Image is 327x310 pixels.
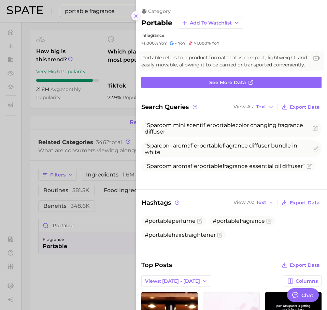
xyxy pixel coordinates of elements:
[145,163,305,169] span: Sparoom aromafier fragrance essential oil diffuser
[145,122,303,135] span: Sparoom mini scentifier color changing fragrance diffuser
[159,41,167,46] span: YoY
[141,260,172,270] span: Top Posts
[233,201,254,204] span: View As
[141,275,211,287] button: Views: [DATE] - [DATE]
[141,54,308,68] span: Portable refers to a product format that is compact, lightweight, and easily movable, allowing it...
[145,33,164,38] span: fragrance
[266,218,272,224] button: Flag as miscategorized or irrelevant
[175,41,177,46] span: -
[141,198,181,207] span: Hashtags
[141,19,172,27] h2: portable
[290,200,320,206] span: Export Data
[194,41,211,46] span: >1,000%
[232,103,275,111] button: View AsText
[197,218,202,224] button: Flag as miscategorized or irrelevant
[178,41,186,46] span: YoY
[145,218,196,224] span: #portableperfume
[213,218,265,224] span: #portablefragrance
[217,232,223,238] button: Flag as miscategorized or irrelevant
[307,164,312,169] button: Flag as miscategorized or irrelevant
[232,198,275,207] button: View AsText
[145,278,200,284] span: Views: [DATE] - [DATE]
[145,232,216,238] span: #portablehairstraightener
[148,8,171,14] span: category
[296,278,318,284] span: Columns
[141,77,322,88] a: See more data
[199,163,223,169] span: portable
[190,20,232,26] span: Add to Watchlist
[290,262,320,268] span: Export Data
[212,122,236,128] span: portable
[256,201,266,204] span: Text
[178,17,243,29] button: Add to Watchlist
[212,41,219,46] span: YoY
[141,41,158,46] span: >1,000%
[233,105,254,109] span: View As
[199,142,223,149] span: portable
[280,260,322,270] button: Export Data
[313,126,318,131] button: Flag as miscategorized or irrelevant
[280,198,322,207] button: Export Data
[284,275,322,287] button: Columns
[145,142,297,155] span: Sparoom aromafier fragrance diffuser bundle in white
[141,33,322,38] div: in
[280,102,322,112] button: Export Data
[313,146,318,152] button: Flag as miscategorized or irrelevant
[141,102,198,112] span: Search Queries
[290,104,320,110] span: Export Data
[209,80,246,86] span: See more data
[256,105,266,109] span: Text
